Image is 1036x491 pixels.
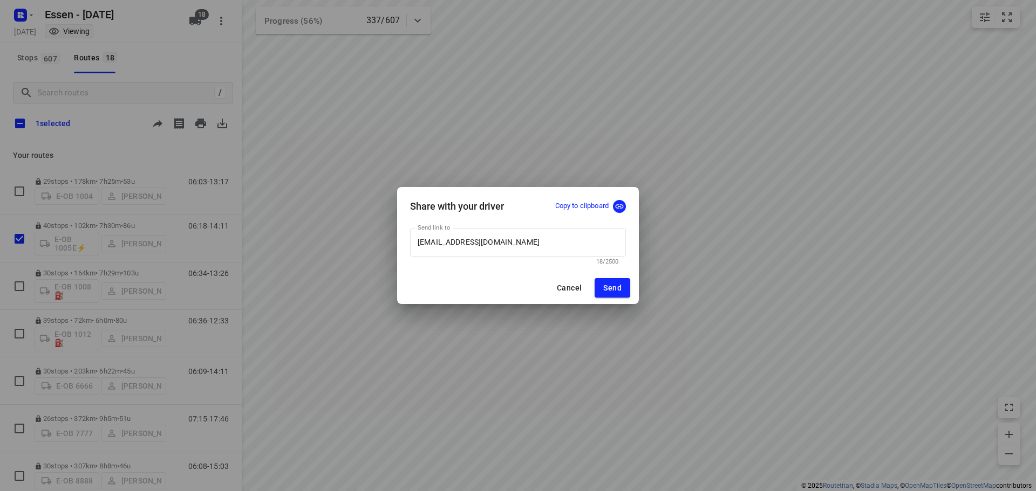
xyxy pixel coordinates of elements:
button: Cancel [548,278,590,298]
span: 18/2500 [596,258,618,265]
span: Cancel [557,283,582,292]
p: Copy to clipboard [555,201,609,211]
button: Send [595,278,630,298]
span: Send [603,283,622,292]
h5: Share with your driver [410,200,504,212]
input: Driver’s email address [410,228,626,257]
